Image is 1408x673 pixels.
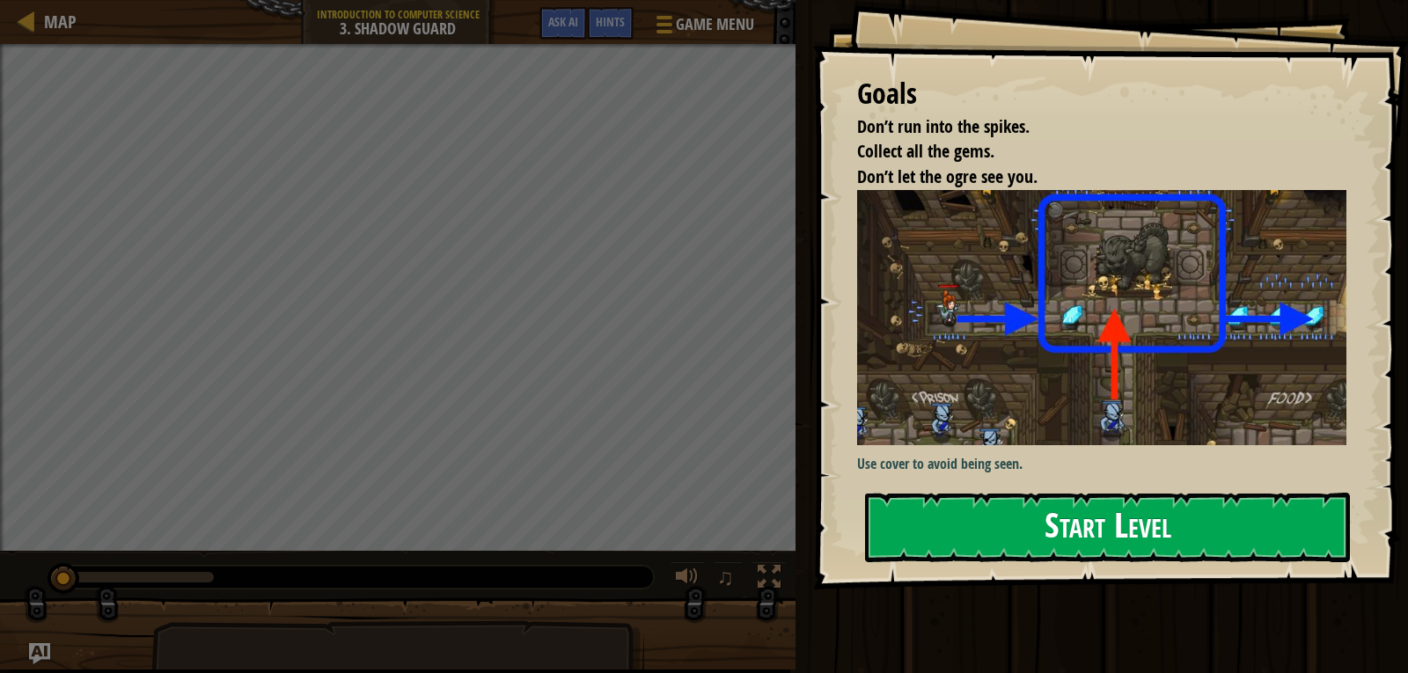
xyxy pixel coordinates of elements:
[714,561,744,597] button: ♫
[717,564,735,590] span: ♫
[865,493,1350,562] button: Start Level
[642,7,765,48] button: Game Menu
[857,74,1346,114] div: Goals
[676,13,754,36] span: Game Menu
[857,165,1038,188] span: Don’t let the ogre see you.
[596,13,625,30] span: Hints
[548,13,578,30] span: Ask AI
[752,561,787,597] button: Toggle fullscreen
[44,10,77,33] span: Map
[857,454,1360,474] p: Use cover to avoid being seen.
[835,139,1342,165] li: Collect all the gems.
[857,139,994,163] span: Collect all the gems.
[670,561,705,597] button: Adjust volume
[835,165,1342,190] li: Don’t let the ogre see you.
[35,10,77,33] a: Map
[857,190,1360,445] img: Shadow guard
[539,7,587,40] button: Ask AI
[857,114,1030,138] span: Don’t run into the spikes.
[29,643,50,664] button: Ask AI
[835,114,1342,140] li: Don’t run into the spikes.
